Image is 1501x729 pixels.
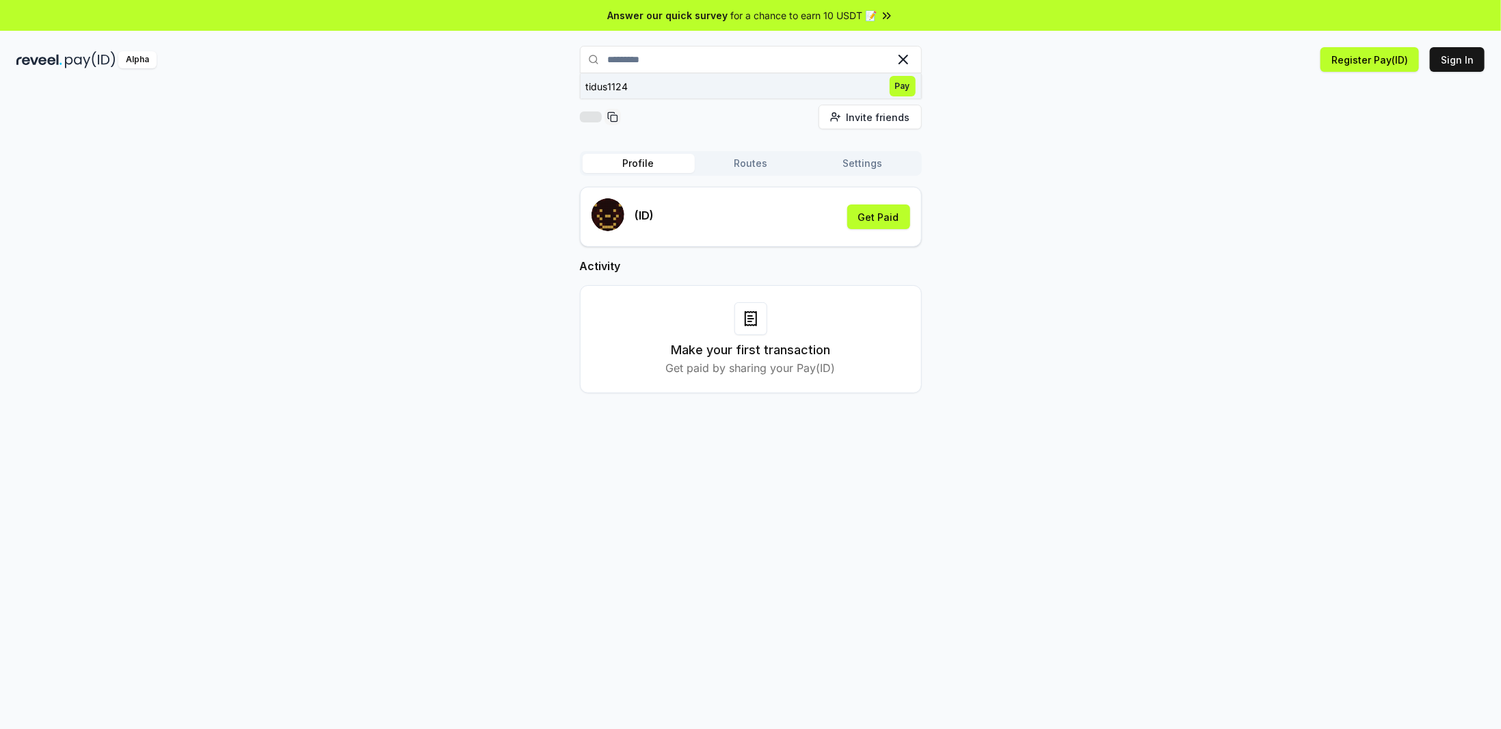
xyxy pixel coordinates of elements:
span: Pay [890,76,916,96]
button: Profile [583,154,695,173]
button: Register Pay(ID) [1320,47,1419,72]
span: for a chance to earn 10 USDT 📝 [731,8,877,23]
h2: Activity [580,258,922,274]
span: Invite friends [847,110,910,124]
button: Sign In [1430,47,1485,72]
h3: Make your first transaction [671,341,830,360]
div: Alpha [118,51,157,68]
button: Settings [807,154,919,173]
button: Routes [695,154,807,173]
button: Get Paid [847,204,910,229]
span: Answer our quick survey [608,8,728,23]
button: Invite friends [819,105,922,129]
img: reveel_dark [16,51,62,68]
img: pay_id [65,51,116,68]
p: Get paid by sharing your Pay(ID) [666,360,836,376]
div: tidus1124 [586,79,628,94]
button: tidus1124Pay [580,74,922,98]
p: (ID) [635,207,654,224]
